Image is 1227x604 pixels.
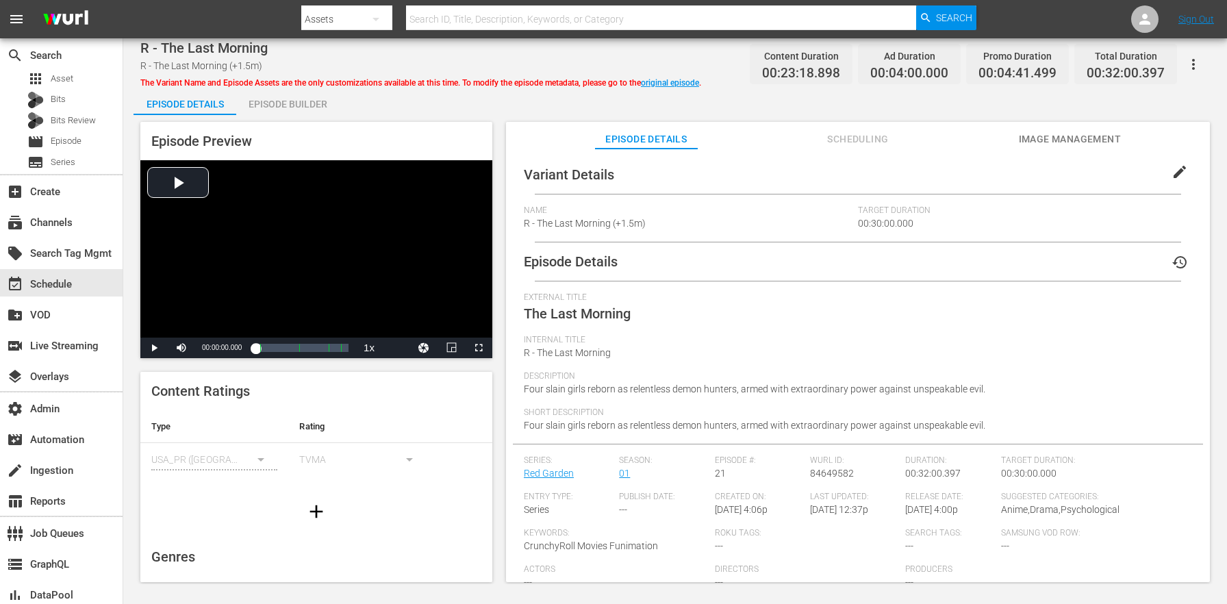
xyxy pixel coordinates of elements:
th: Type [140,410,288,443]
span: Asset [27,71,44,87]
span: R - The Last Morning (+1.5m) [140,60,262,71]
span: Actors [524,564,708,575]
span: history [1172,254,1188,270]
a: Sign Out [1178,14,1214,25]
span: R - The Last Morning [524,347,611,358]
span: 84649582 [810,468,854,479]
table: simple table [140,410,492,486]
button: Mute [168,338,195,358]
span: DataPool [7,587,23,603]
span: Variant Details [524,166,614,183]
span: Series [51,155,75,169]
button: Fullscreen [465,338,492,358]
button: Search [916,5,976,30]
span: Four slain girls reborn as relentless demon hunters, armed with extraordinary power against unspe... [524,383,985,394]
span: GraphQL [7,556,23,572]
span: R - The Last Morning [140,40,268,56]
span: Samsung VOD Row: [1001,528,1089,539]
span: Name [524,205,851,216]
a: original episode [641,78,699,88]
span: edit [1172,164,1188,180]
span: Search [7,47,23,64]
span: --- [524,577,532,588]
button: Picture-in-Picture [438,338,465,358]
div: Progress Bar [255,344,349,352]
span: Suggested Categories: [1001,492,1185,503]
span: R - The Last Morning (+1.5m) [524,218,646,229]
span: Keywords: [524,528,708,539]
span: CrunchyRoll Movies Funimation [524,540,658,551]
span: Wurl ID: [810,455,898,466]
span: Job Queues [7,525,23,542]
button: Playback Rate [355,338,383,358]
button: edit [1163,155,1196,188]
span: Target Duration: [1001,455,1185,466]
span: [DATE] 4:06p [715,504,768,515]
button: Episode Builder [236,88,339,115]
span: Episode [27,134,44,150]
span: Live Streaming [7,338,23,354]
span: Reports [7,493,23,509]
span: --- [715,577,723,588]
div: Video Player [140,160,492,358]
span: Entry Type: [524,492,612,503]
span: Internal Title [524,335,1185,346]
span: Description [524,371,1185,382]
div: Content Duration [762,47,840,66]
span: Channels [7,214,23,231]
span: --- [1001,540,1009,551]
div: TVMA [299,440,425,479]
button: Jump To Time [410,338,438,358]
span: Genres [151,549,195,565]
span: Episode #: [715,455,803,466]
span: Roku Tags: [715,528,899,539]
span: Directors [715,564,899,575]
a: 01 [619,468,630,479]
span: Episode Details [524,253,618,270]
div: Total Duration [1087,47,1165,66]
span: Producers [905,564,1089,575]
span: Episode Preview [151,133,252,149]
span: Content Ratings [151,383,250,399]
span: Duration: [905,455,994,466]
div: Episode Details [134,88,236,121]
div: Episode Builder [236,88,339,121]
span: Admin [7,401,23,417]
span: Bits [51,92,66,106]
span: --- [905,577,913,588]
span: Release Date: [905,492,994,503]
span: [DATE] 4:00p [905,504,958,515]
span: VOD [7,307,23,323]
span: 00:04:00.000 [870,66,948,81]
span: Series: [524,455,612,466]
div: USA_PR ([GEOGRAPHIC_DATA]) [151,440,277,479]
span: Search [936,5,972,30]
span: Asset [51,72,73,86]
span: Episode [51,134,81,148]
span: Overlays [7,368,23,385]
span: Four slain girls reborn as relentless demon hunters, armed with extraordinary power against unspe... [524,420,985,431]
span: Image Management [1018,131,1121,148]
span: Schedule [7,276,23,292]
span: --- [715,540,723,551]
span: 00:30:00.000 [858,218,913,229]
img: ans4CAIJ8jUAAAAAAAAAAAAAAAAAAAAAAAAgQb4GAAAAAAAAAAAAAAAAAAAAAAAAJMjXAAAAAAAAAAAAAAAAAAAAAAAAgAT5G... [33,3,99,36]
span: External Title [524,292,1185,303]
span: The Last Morning [524,305,631,322]
th: Rating [288,410,436,443]
span: 00:30:00.000 [1001,468,1057,479]
span: Last Updated: [810,492,898,503]
div: Ad Duration [870,47,948,66]
span: Publish Date: [619,492,707,503]
span: Episode Details [595,131,698,148]
span: --- [905,540,913,551]
span: Season: [619,455,707,466]
button: history [1163,246,1196,279]
span: 00:32:00.397 [1087,66,1165,81]
span: Target Duration [858,205,1052,216]
span: 00:04:41.499 [978,66,1057,81]
span: Bits Review [51,114,96,127]
span: Anime,Drama,Psychological [1001,504,1120,515]
span: Create [7,184,23,200]
span: [DATE] 12:37p [810,504,868,515]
